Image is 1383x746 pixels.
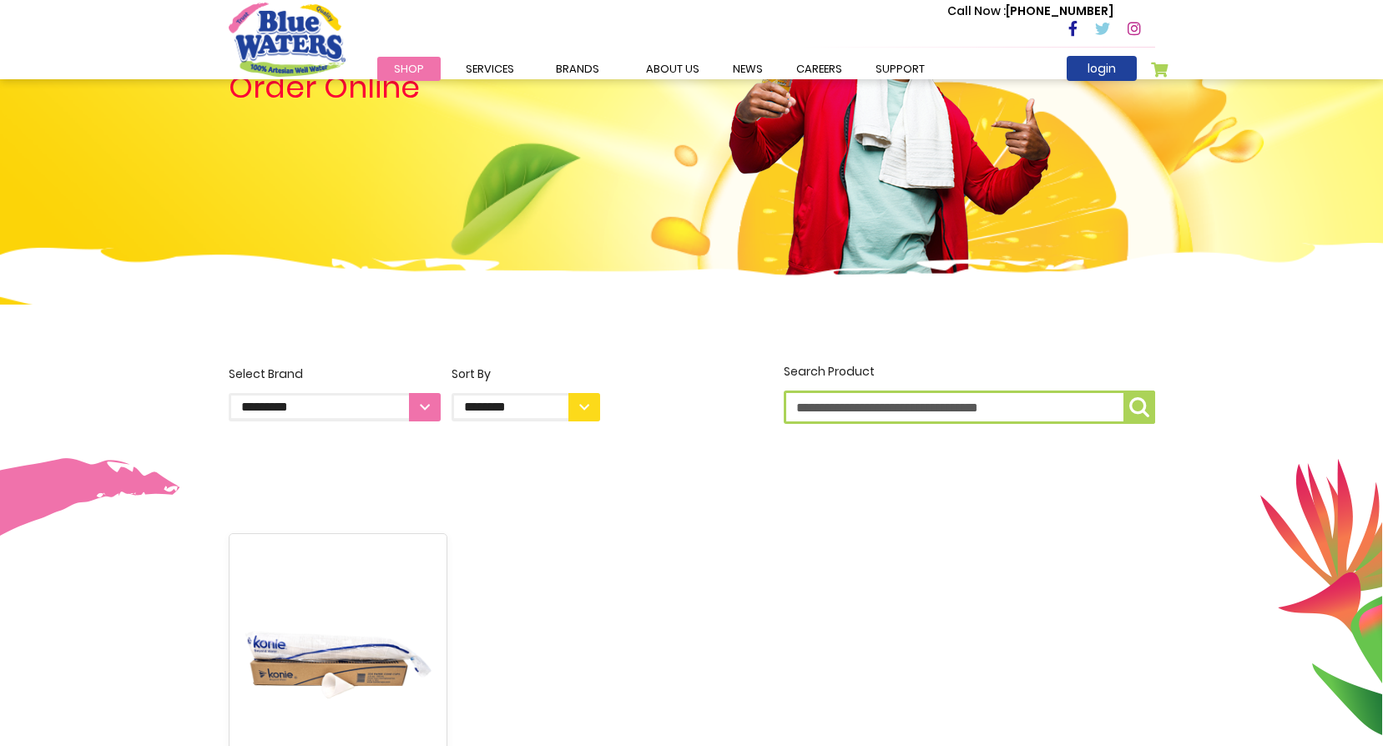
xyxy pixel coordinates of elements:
h4: Order Online [229,73,600,103]
span: Brands [556,61,599,77]
a: News [716,57,780,81]
span: Services [466,61,514,77]
a: store logo [229,3,346,76]
input: Search Product [784,391,1155,424]
label: Select Brand [229,365,441,421]
span: Shop [394,61,424,77]
button: Search Product [1123,391,1155,424]
span: Call Now : [947,3,1006,19]
a: careers [780,57,859,81]
a: about us [629,57,716,81]
a: support [859,57,941,81]
div: Sort By [452,365,600,383]
p: [PHONE_NUMBER] [947,3,1113,20]
select: Sort By [452,393,600,421]
img: search-icon.png [1129,397,1149,417]
label: Search Product [784,363,1155,424]
a: login [1067,56,1137,81]
select: Select Brand [229,393,441,421]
